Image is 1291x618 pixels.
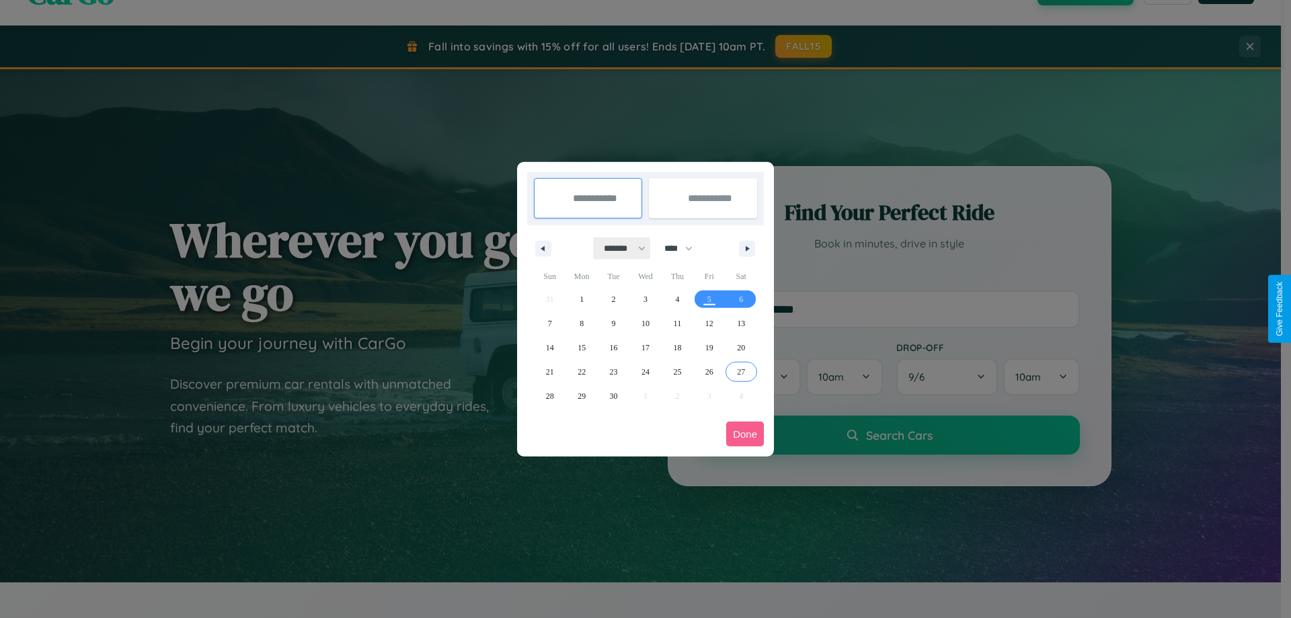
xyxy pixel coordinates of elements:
button: 4 [662,287,693,311]
button: 24 [629,360,661,384]
button: 20 [726,336,757,360]
span: Sat [726,266,757,287]
button: 27 [726,360,757,384]
button: 6 [726,287,757,311]
button: 22 [565,360,597,384]
span: 27 [737,360,745,384]
span: 24 [641,360,650,384]
button: 19 [693,336,725,360]
button: 3 [629,287,661,311]
span: 4 [675,287,679,311]
button: 8 [565,311,597,336]
button: 25 [662,360,693,384]
button: 12 [693,311,725,336]
span: 13 [737,311,745,336]
button: 21 [534,360,565,384]
span: 2 [612,287,616,311]
span: 18 [673,336,681,360]
button: 10 [629,311,661,336]
button: 1 [565,287,597,311]
span: 15 [578,336,586,360]
span: 22 [578,360,586,384]
button: 14 [534,336,565,360]
button: 23 [598,360,629,384]
span: 23 [610,360,618,384]
span: 1 [580,287,584,311]
button: 7 [534,311,565,336]
span: 25 [673,360,681,384]
button: 9 [598,311,629,336]
span: 19 [705,336,713,360]
button: 26 [693,360,725,384]
span: Thu [662,266,693,287]
span: 11 [674,311,682,336]
button: 30 [598,384,629,408]
span: Fri [693,266,725,287]
span: Mon [565,266,597,287]
span: 16 [610,336,618,360]
button: 15 [565,336,597,360]
button: 5 [693,287,725,311]
span: Tue [598,266,629,287]
span: 20 [737,336,745,360]
span: Wed [629,266,661,287]
span: 28 [546,384,554,408]
span: 29 [578,384,586,408]
span: 8 [580,311,584,336]
div: Give Feedback [1275,282,1284,336]
span: 6 [739,287,743,311]
span: 17 [641,336,650,360]
span: Sun [534,266,565,287]
button: 16 [598,336,629,360]
span: 12 [705,311,713,336]
button: 13 [726,311,757,336]
span: 7 [548,311,552,336]
button: Done [726,422,764,447]
span: 26 [705,360,713,384]
button: 18 [662,336,693,360]
span: 9 [612,311,616,336]
button: 11 [662,311,693,336]
span: 21 [546,360,554,384]
span: 5 [707,287,711,311]
span: 14 [546,336,554,360]
span: 10 [641,311,650,336]
button: 17 [629,336,661,360]
span: 30 [610,384,618,408]
span: 3 [643,287,648,311]
button: 29 [565,384,597,408]
button: 2 [598,287,629,311]
button: 28 [534,384,565,408]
